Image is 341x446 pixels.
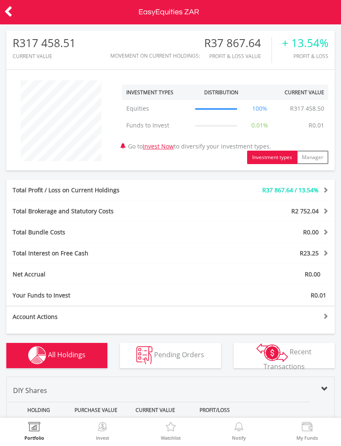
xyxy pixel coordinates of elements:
[301,422,314,434] img: View Funds
[204,53,272,59] div: Profit & Loss Value
[303,228,319,236] span: R0.00
[96,422,109,434] img: Invest Now
[6,291,170,300] div: Your Funds to Invest
[304,117,328,134] td: R0.01
[122,85,191,100] th: Investment Types
[120,343,221,368] button: Pending Orders
[300,249,319,257] span: R23.25
[6,207,198,215] div: Total Brokerage and Statutory Costs
[143,142,174,150] a: Invest Now
[24,435,44,440] label: Portfolio
[126,402,184,418] div: CURRENT VALUE
[204,89,238,96] div: Distribution
[305,270,320,278] span: R0.00
[28,346,46,364] img: holdings-wht.png
[13,53,76,59] div: CURRENT VALUE
[161,435,181,440] label: Watchlist
[116,76,335,164] div: Go to to diversify your investment types.
[96,422,109,440] a: Invest
[311,291,326,299] span: R0.01
[282,53,328,59] div: Profit & Loss
[242,117,277,134] td: 0.01%
[67,402,125,418] div: PURCHASE VALUE
[6,228,198,236] div: Total Bundle Costs
[297,151,328,164] button: Manager
[110,53,200,58] div: Movement on Current Holdings:
[48,350,85,359] span: All Holdings
[232,435,246,440] label: Notify
[256,343,288,362] img: transactions-zar-wht.png
[28,422,41,434] img: View Portfolio
[186,402,243,418] div: PROFIT/LOSS
[6,249,198,258] div: Total Interest on Free Cash
[296,435,318,440] label: My Funds
[136,346,152,364] img: pending_instructions-wht.png
[234,343,335,368] button: Recent Transactions
[204,37,272,49] div: R37 867.64
[122,100,191,117] td: Equities
[247,151,297,164] button: Investment types
[164,422,177,434] img: Watchlist
[286,100,328,117] td: R317 458.50
[232,422,245,434] img: View Notifications
[13,386,47,395] span: DIY Shares
[6,313,170,321] div: Account Actions
[6,270,198,279] div: Net Accrual
[154,350,204,359] span: Pending Orders
[264,347,312,371] span: Recent Transactions
[8,402,66,418] div: HOLDING
[262,186,319,194] span: R37 867.64 / 13.54%
[242,100,277,117] td: 100%
[296,422,318,440] a: My Funds
[6,343,107,368] button: All Holdings
[6,186,198,194] div: Total Profit / Loss on Current Holdings
[122,117,191,134] td: Funds to Invest
[282,37,328,49] div: + 13.54%
[24,422,44,440] a: Portfolio
[161,422,181,440] a: Watchlist
[277,85,328,100] th: Current Value
[291,207,319,215] span: R2 752.04
[96,435,109,440] label: Invest
[232,422,246,440] a: Notify
[13,37,76,49] div: R317 458.51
